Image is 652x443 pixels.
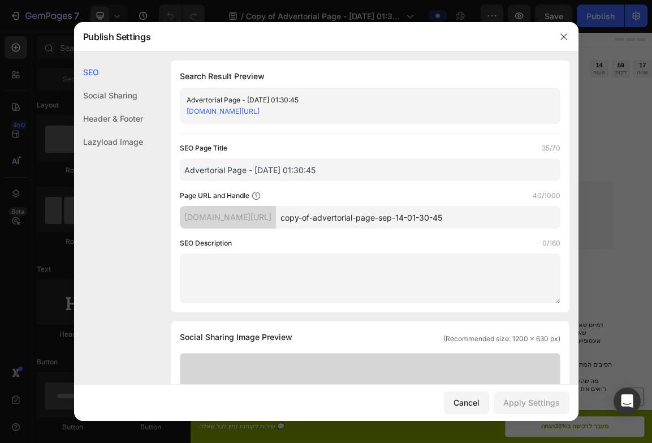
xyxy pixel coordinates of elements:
[74,130,143,153] div: Lazyload Image
[180,190,249,201] label: Page URL and Handle
[180,206,276,229] div: [DOMAIN_NAME][URL]
[180,70,560,83] h1: Search Result Preview
[542,238,560,249] label: 0/160
[180,143,227,154] label: SEO Page Title
[276,206,560,229] input: Handle
[187,107,260,115] a: [DOMAIN_NAME][URL]
[150,177,184,210] img: gempages_584302911312364101-34c0e15e-b5f2-4832-ae82-45bb6519e3f4.webp
[180,158,560,181] input: Title
[366,382,621,404] h2: 1. משימות ניקיון הופכות קלות
[625,55,641,65] p: דקות
[380,178,534,188] strong: [PERSON_NAME] [PERSON_NAME]
[71,287,607,311] p: הנה 7 הסיבות שבגללן מי שגילה אותן כבר לא חוזר אחורה ואתם לא רוצים להיות האחרונים לגלות.
[71,229,499,239] strong: יש סיבה שהסירים שלכם נראים גמורים אחרי כמה חודשים ואתם לא אשמים שאתם לא שמים [PERSON_NAME].
[533,190,560,201] label: 40/1000
[503,397,560,408] div: Apply Settings
[614,388,641,415] div: Open Intercom Messenger
[443,334,560,344] span: (Recommended size: 1200 x 630 px)
[593,55,610,65] p: שעות
[494,392,569,414] button: Apply Settings
[444,392,489,414] button: Cancel
[74,22,549,51] div: Publish Settings
[180,330,292,344] span: Social Sharing Image Preview
[625,44,641,55] div: 59
[71,264,607,276] p: הספוג הישן שלכם שורט את הכלים בכל שטיפה, לאט־לאט הורס אותם מבפנים.
[542,143,560,154] label: 35/70
[454,397,480,408] div: Cancel
[74,107,143,130] div: Header & Footer
[187,94,535,106] div: Advertorial Page - [DATE] 01:30:45
[366,415,561,424] strong: חוו את שיא היעילות בניקוי בלי לחוש שעבדתם קשה.
[59,98,554,163] strong: 7 סיבות שמומחי ניקיון ממליצים להפסיק להשתמש בספוגים ולעבור למטליות ממתכת
[71,276,607,287] p: המטליות החדשות עוצרות את זה מהשורש: ניקיון מהיר, בלי פחד ובלי נזק.
[74,84,143,107] div: Social Sharing
[180,238,232,249] label: SEO Description
[74,61,143,84] div: SEO
[593,44,610,55] div: 14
